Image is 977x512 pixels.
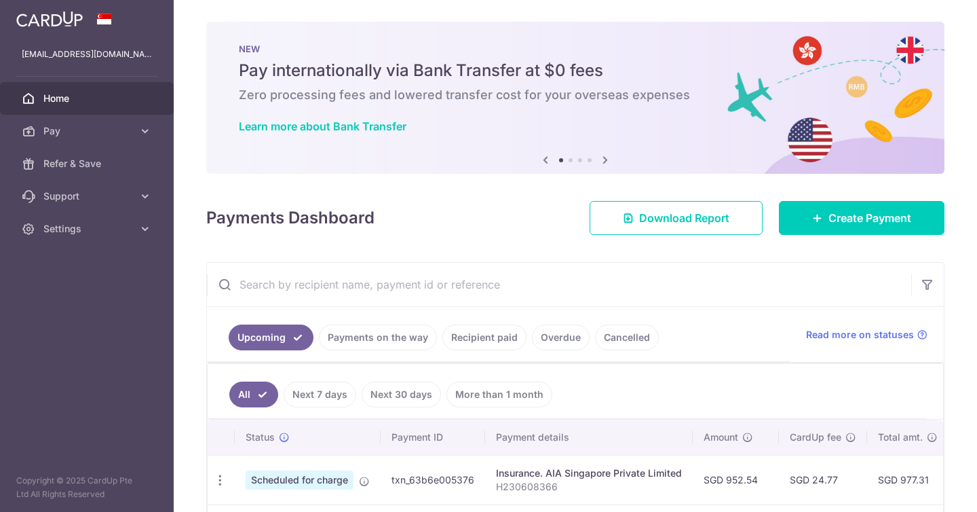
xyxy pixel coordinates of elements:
[590,201,763,235] a: Download Report
[43,189,133,203] span: Support
[828,210,911,226] span: Create Payment
[246,431,275,444] span: Status
[229,325,313,350] a: Upcoming
[693,455,779,505] td: SGD 952.54
[284,382,356,407] a: Next 7 days
[16,11,83,27] img: CardUp
[779,201,944,235] a: Create Payment
[319,325,437,350] a: Payments on the way
[704,431,738,444] span: Amount
[229,382,278,407] a: All
[381,455,485,505] td: txn_63b6e005376
[595,325,659,350] a: Cancelled
[496,480,682,494] p: H230608366
[246,471,353,490] span: Scheduled for charge
[239,43,912,54] p: NEW
[43,222,133,236] span: Settings
[43,124,133,138] span: Pay
[532,325,590,350] a: Overdue
[485,420,693,455] th: Payment details
[779,455,867,505] td: SGD 24.77
[239,60,912,81] h5: Pay internationally via Bank Transfer at $0 fees
[239,120,406,133] a: Learn more about Bank Transfer
[442,325,526,350] a: Recipient paid
[381,420,485,455] th: Payment ID
[446,382,552,407] a: More than 1 month
[878,431,923,444] span: Total amt.
[639,210,729,226] span: Download Report
[206,22,944,174] img: Bank transfer banner
[43,92,133,105] span: Home
[22,48,152,61] p: [EMAIL_ADDRESS][DOMAIN_NAME]
[867,455,953,505] td: SGD 977.31
[790,431,841,444] span: CardUp fee
[206,206,375,230] h4: Payments Dashboard
[207,263,911,306] input: Search by recipient name, payment id or reference
[806,328,914,342] span: Read more on statuses
[806,328,927,342] a: Read more on statuses
[362,382,441,407] a: Next 30 days
[43,157,133,170] span: Refer & Save
[239,87,912,103] h6: Zero processing fees and lowered transfer cost for your overseas expenses
[496,467,682,480] div: Insurance. AIA Singapore Private Limited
